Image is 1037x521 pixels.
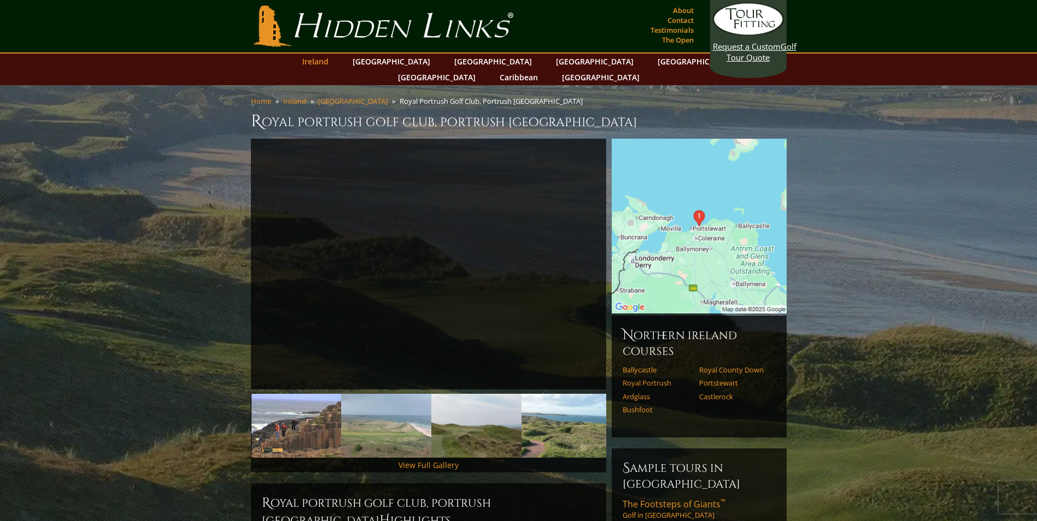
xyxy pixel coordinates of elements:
[699,365,769,374] a: Royal County Down
[665,13,696,28] a: Contact
[556,69,645,85] a: [GEOGRAPHIC_DATA]
[623,378,692,387] a: Royal Portrush
[297,54,334,69] a: Ireland
[449,54,537,69] a: [GEOGRAPHIC_DATA]
[623,498,725,510] span: The Footsteps of Giants
[623,327,776,359] h6: Northern Ireland Courses
[251,110,787,132] h1: Royal Portrush Golf Club, Portrush [GEOGRAPHIC_DATA]
[623,459,776,492] h6: Sample Tours in [GEOGRAPHIC_DATA]
[699,392,769,401] a: Castlerock
[713,41,781,52] span: Request a Custom
[399,460,459,470] a: View Full Gallery
[283,96,306,106] a: Ireland
[612,139,787,313] img: Google Map of Royal Portrush Golf Club, Portrush, Northern Ireland, United Kingdom
[347,54,436,69] a: [GEOGRAPHIC_DATA]
[699,378,769,387] a: Portstewart
[550,54,639,69] a: [GEOGRAPHIC_DATA]
[670,3,696,18] a: About
[392,69,481,85] a: [GEOGRAPHIC_DATA]
[494,69,543,85] a: Caribbean
[720,497,725,506] sup: ™
[623,498,776,520] a: The Footsteps of Giants™Golf in [GEOGRAPHIC_DATA]
[713,3,784,63] a: Request a CustomGolf Tour Quote
[623,405,692,414] a: Bushfoot
[623,392,692,401] a: Ardglass
[652,54,741,69] a: [GEOGRAPHIC_DATA]
[318,96,388,106] a: [GEOGRAPHIC_DATA]
[251,96,271,106] a: Home
[648,22,696,38] a: Testimonials
[400,96,587,106] li: Royal Portrush Golf Club, Portrush [GEOGRAPHIC_DATA]
[623,365,692,374] a: Ballycastle
[659,32,696,48] a: The Open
